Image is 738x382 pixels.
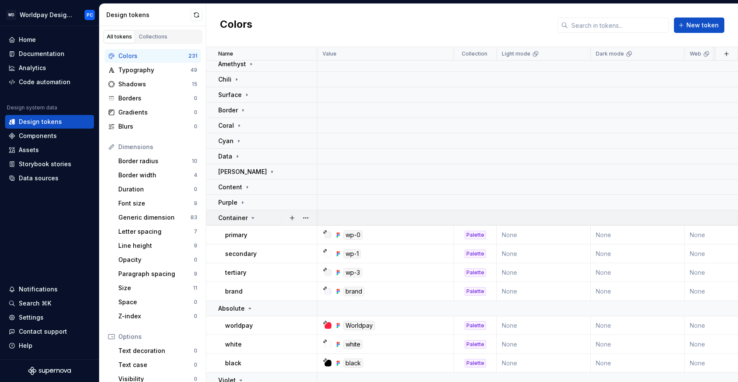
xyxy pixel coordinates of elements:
[218,60,246,68] p: Amethyst
[106,11,190,19] div: Design tokens
[19,327,67,336] div: Contact support
[225,321,253,330] p: worldpay
[118,199,194,208] div: Font size
[5,311,94,324] a: Settings
[5,129,94,143] a: Components
[118,94,194,103] div: Borders
[5,33,94,47] a: Home
[115,182,201,196] a: Duration0
[28,367,71,375] a: Supernova Logo
[497,226,591,244] td: None
[220,18,252,33] h2: Colors
[118,171,194,179] div: Border width
[118,284,193,292] div: Size
[343,230,363,240] div: wp-0
[107,33,132,40] div: All tokens
[497,282,591,301] td: None
[690,50,701,57] p: Web
[497,263,591,282] td: None
[497,354,591,373] td: None
[118,298,194,306] div: Space
[343,268,362,277] div: wp-3
[343,340,363,349] div: white
[19,35,36,44] div: Home
[686,21,719,29] span: New token
[225,340,242,349] p: white
[322,50,337,57] p: Value
[105,91,201,105] a: Borders0
[465,340,486,349] div: Palette
[5,75,94,89] a: Code automation
[118,270,194,278] div: Paragraph spacing
[462,50,487,57] p: Collection
[2,6,97,24] button: WDWorldpay Design SystemPC
[190,67,197,73] div: 49
[20,11,74,19] div: Worldpay Design System
[591,335,685,354] td: None
[591,226,685,244] td: None
[568,18,669,33] input: Search in tokens...
[674,18,724,33] button: New token
[591,316,685,335] td: None
[115,344,201,358] a: Text decoration0
[105,49,201,63] a: Colors231
[118,227,194,236] div: Letter spacing
[194,299,197,306] div: 0
[5,325,94,338] button: Contact support
[118,157,192,165] div: Border radius
[218,183,242,191] p: Content
[218,152,232,161] p: Data
[115,211,201,224] a: Generic dimension83
[5,297,94,310] button: Search ⌘K
[218,137,234,145] p: Cyan
[19,160,71,168] div: Storybook stories
[5,171,94,185] a: Data sources
[194,313,197,320] div: 0
[218,167,267,176] p: [PERSON_NAME]
[115,358,201,372] a: Text case0
[19,50,64,58] div: Documentation
[218,106,238,115] p: Border
[343,321,375,330] div: Worldpay
[194,242,197,249] div: 9
[194,123,197,130] div: 0
[225,359,241,367] p: black
[7,104,57,111] div: Design system data
[194,186,197,193] div: 0
[465,268,486,277] div: Palette
[502,50,530,57] p: Light mode
[5,157,94,171] a: Storybook stories
[115,168,201,182] a: Border width4
[465,359,486,367] div: Palette
[465,321,486,330] div: Palette
[5,339,94,353] button: Help
[596,50,624,57] p: Dark mode
[591,263,685,282] td: None
[19,285,58,294] div: Notifications
[194,95,197,102] div: 0
[190,214,197,221] div: 83
[5,47,94,61] a: Documentation
[192,158,197,165] div: 10
[343,287,364,296] div: brand
[118,122,194,131] div: Blurs
[118,332,197,341] div: Options
[497,244,591,263] td: None
[115,225,201,238] a: Letter spacing7
[218,304,245,313] p: Absolute
[19,299,51,308] div: Search ⌘K
[105,77,201,91] a: Shadows15
[225,268,246,277] p: tertiary
[118,185,194,194] div: Duration
[115,309,201,323] a: Z-index0
[194,361,197,368] div: 0
[19,174,59,182] div: Data sources
[5,282,94,296] button: Notifications
[218,198,237,207] p: Purple
[5,61,94,75] a: Analytics
[105,63,201,77] a: Typography49
[19,341,32,350] div: Help
[465,231,486,239] div: Palette
[218,50,233,57] p: Name
[188,53,197,59] div: 231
